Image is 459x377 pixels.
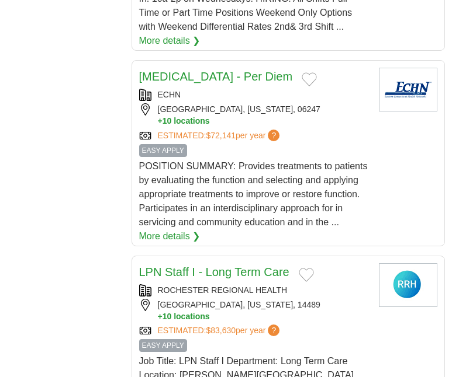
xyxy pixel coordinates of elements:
[379,263,437,307] img: Rochester Regional Health logo
[268,324,279,336] span: ?
[158,285,288,295] a: ROCHESTER REGIONAL HEALTH
[268,130,279,141] span: ?
[139,266,289,278] a: LPN Staff I - Long Term Care
[158,116,163,127] span: +
[158,130,282,142] a: ESTIMATED:$72,141per year?
[139,339,187,352] span: EASY APPLY
[206,131,236,140] span: $72,141
[139,70,293,83] a: [MEDICAL_DATA] - Per Diem
[139,229,201,243] a: More details ❯
[139,161,368,227] span: POSITION SUMMARY: Provides treatments to patients by evaluating the function and selecting and ap...
[379,68,437,111] img: ECHN logo
[139,299,370,322] div: [GEOGRAPHIC_DATA], [US_STATE], 14489
[299,268,314,282] button: Add to favorite jobs
[158,324,282,337] a: ESTIMATED:$83,630per year?
[158,116,370,127] button: +10 locations
[139,34,201,48] a: More details ❯
[158,90,181,99] a: ECHN
[158,311,163,322] span: +
[206,326,236,335] span: $83,630
[158,311,370,322] button: +10 locations
[139,144,187,157] span: EASY APPLY
[139,103,370,127] div: [GEOGRAPHIC_DATA], [US_STATE], 06247
[302,72,317,86] button: Add to favorite jobs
